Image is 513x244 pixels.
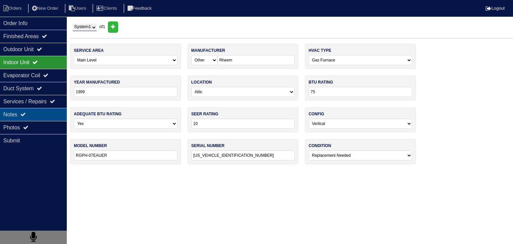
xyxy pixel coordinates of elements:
[191,79,212,85] label: location
[309,47,331,53] label: hvac type
[74,111,122,117] label: adequate btu rating
[309,111,324,117] label: config
[28,6,63,11] a: New Order
[93,4,122,13] li: Clients
[124,4,157,13] li: Feedback
[191,47,225,53] label: manufacturer
[191,143,225,149] label: serial number
[486,6,505,11] a: Logout
[65,4,92,13] li: Users
[74,143,107,149] label: model number
[70,21,513,33] div: of 1
[74,47,104,53] label: service area
[191,111,218,117] label: seer rating
[309,79,333,85] label: btu rating
[93,6,122,11] a: Clients
[309,143,331,149] label: condition
[65,6,92,11] a: Users
[28,4,63,13] li: New Order
[74,79,120,85] label: year manufactured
